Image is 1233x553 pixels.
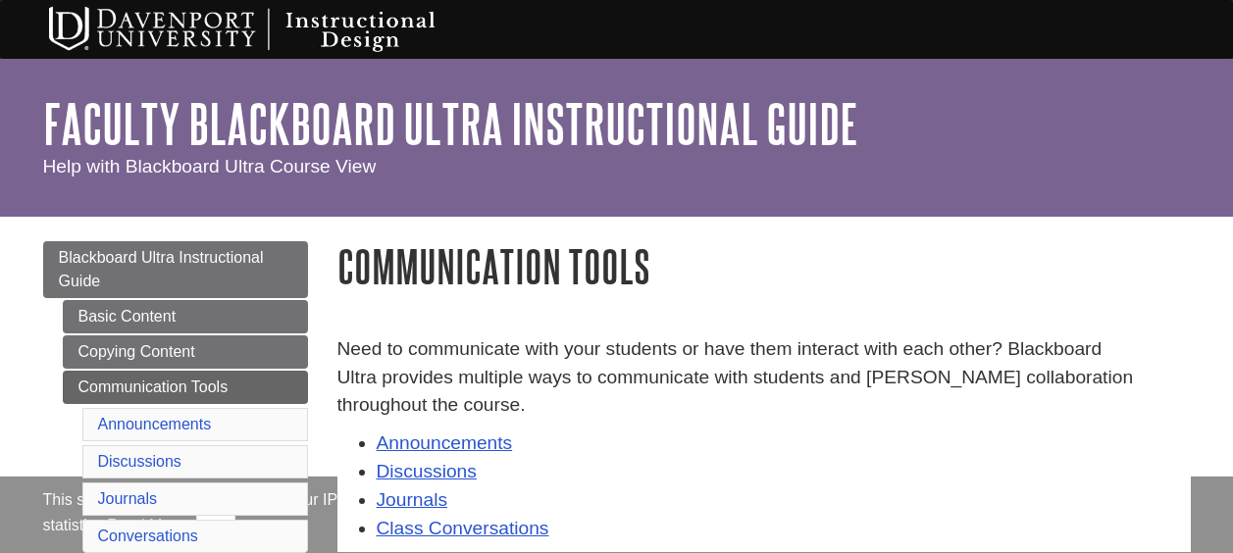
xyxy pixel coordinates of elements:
[63,371,308,404] a: Communication Tools
[98,453,181,470] a: Discussions
[43,241,308,298] a: Blackboard Ultra Instructional Guide
[98,416,212,432] a: Announcements
[98,490,157,507] a: Journals
[98,528,198,544] a: Conversations
[377,518,549,538] a: Class Conversations
[377,461,477,481] a: Discussions
[63,300,308,333] a: Basic Content
[43,156,377,176] span: Help with Blackboard Ultra Course View
[63,335,308,369] a: Copying Content
[337,335,1191,420] p: Need to communicate with your students or have them interact with each other? Blackboard Ultra pr...
[43,93,858,154] a: Faculty Blackboard Ultra Instructional Guide
[33,5,504,54] img: Davenport University Instructional Design
[377,489,448,510] a: Journals
[337,241,1191,291] h1: Communication Tools
[59,249,264,289] span: Blackboard Ultra Instructional Guide
[377,432,513,453] a: Announcements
